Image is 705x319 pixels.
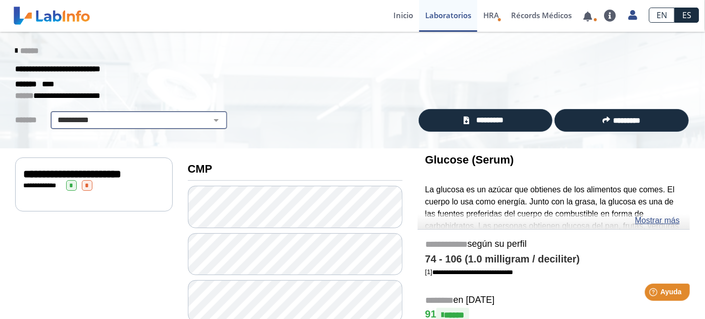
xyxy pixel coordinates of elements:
[425,184,682,280] p: La glucosa es un azúcar que obtienes de los alimentos que comes. El cuerpo lo usa como energía. J...
[188,163,213,175] b: CMP
[425,153,514,166] b: Glucose (Serum)
[649,8,675,23] a: EN
[615,280,694,308] iframe: Help widget launcher
[425,268,513,276] a: [1]
[635,215,680,227] a: Mostrar más
[425,253,682,265] h4: 74 - 106 (1.0 milligram / deciliter)
[425,295,682,306] h5: en [DATE]
[675,8,699,23] a: ES
[483,10,499,20] span: HRA
[425,239,682,250] h5: según su perfil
